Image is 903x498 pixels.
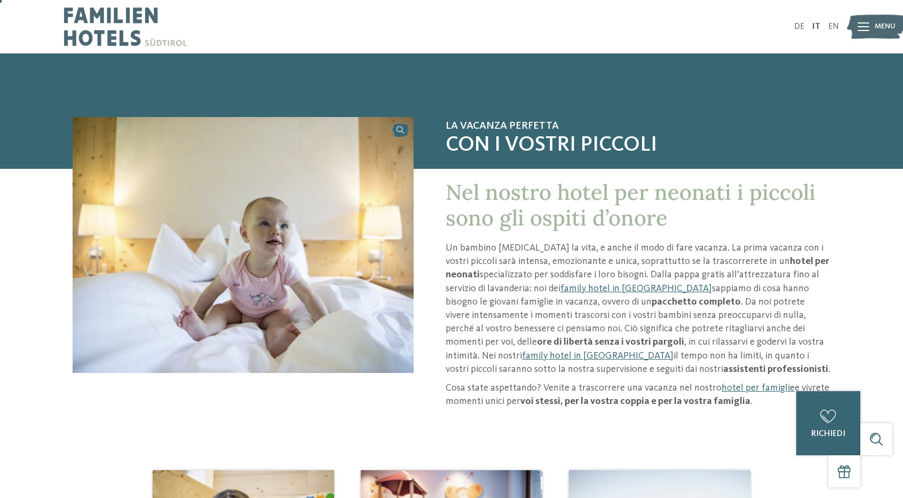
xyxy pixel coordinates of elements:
[522,351,674,361] a: family hotel in [GEOGRAPHIC_DATA]
[446,242,830,376] p: Un bambino [MEDICAL_DATA] la vita, e anche il modo di fare vacanza. La prima vacanza con i vostri...
[446,120,830,133] span: La vacanza perfetta
[794,22,804,31] a: DE
[875,21,896,32] span: Menu
[796,391,860,455] a: richiedi
[446,133,830,158] span: con i vostri piccoli
[446,382,830,408] p: Cosa state aspettando? Venite a trascorrere una vacanza nel nostro e vivrete momenti unici per .
[811,430,845,438] span: richiedi
[537,337,684,347] strong: ore di libertà senza i vostri pargoli
[652,297,741,307] strong: pacchetto completo
[812,22,820,31] a: IT
[828,22,839,31] a: EN
[520,396,750,406] strong: voi stessi, per la vostra coppia e per la vostra famiglia
[446,178,815,231] span: Nel nostro hotel per neonati i piccoli sono gli ospiti d’onore
[73,117,414,373] img: Hotel per neonati in Alto Adige per una vacanza di relax
[722,383,795,393] a: hotel per famiglie
[723,364,828,374] strong: assistenti professionisti
[560,284,712,293] a: family hotel in [GEOGRAPHIC_DATA]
